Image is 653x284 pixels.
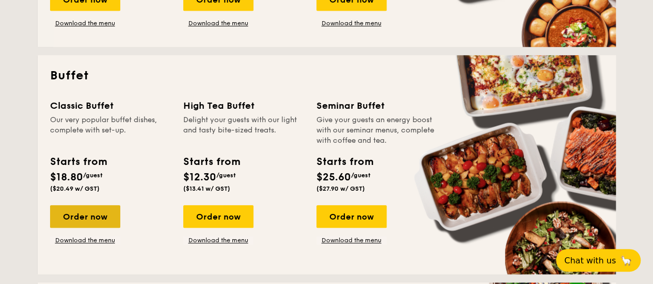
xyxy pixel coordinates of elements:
[50,68,603,84] h2: Buffet
[50,98,171,113] div: Classic Buffet
[50,115,171,146] div: Our very popular buffet dishes, complete with set-up.
[216,172,236,179] span: /guest
[316,185,365,192] span: ($27.90 w/ GST)
[83,172,103,179] span: /guest
[183,171,216,183] span: $12.30
[316,154,373,170] div: Starts from
[50,154,106,170] div: Starts from
[316,115,437,146] div: Give your guests an energy boost with our seminar menus, complete with coffee and tea.
[183,19,253,27] a: Download the menu
[50,171,83,183] span: $18.80
[556,249,641,272] button: Chat with us🦙
[183,185,230,192] span: ($13.41 w/ GST)
[183,205,253,228] div: Order now
[50,236,120,244] a: Download the menu
[620,255,632,266] span: 🦙
[183,154,240,170] div: Starts from
[316,236,387,244] a: Download the menu
[351,172,371,179] span: /guest
[316,98,437,113] div: Seminar Buffet
[50,185,100,192] span: ($20.49 w/ GST)
[316,171,351,183] span: $25.60
[316,19,387,27] a: Download the menu
[50,19,120,27] a: Download the menu
[183,115,304,146] div: Delight your guests with our light and tasty bite-sized treats.
[316,205,387,228] div: Order now
[183,98,304,113] div: High Tea Buffet
[50,205,120,228] div: Order now
[564,256,616,265] span: Chat with us
[183,236,253,244] a: Download the menu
